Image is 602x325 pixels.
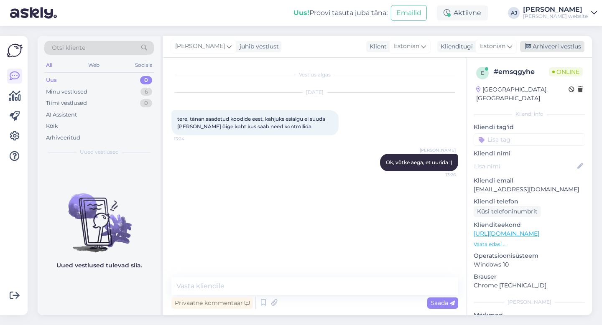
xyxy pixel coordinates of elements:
div: Arhiveeri vestlus [520,41,584,52]
p: Märkmed [474,311,585,320]
span: 13:24 [174,136,205,142]
p: Kliendi email [474,176,585,185]
span: Estonian [394,42,419,51]
div: Privaatne kommentaar [171,297,253,309]
div: Arhiveeritud [46,134,80,142]
div: Aktiivne [437,5,488,20]
img: No chats [38,178,161,254]
div: [PERSON_NAME] website [523,13,588,20]
div: Kliendi info [474,110,585,118]
p: [EMAIL_ADDRESS][DOMAIN_NAME] [474,185,585,194]
div: AI Assistent [46,111,77,119]
span: Saada [431,299,455,307]
div: Klienditugi [437,42,473,51]
span: [PERSON_NAME] [420,147,456,153]
div: [PERSON_NAME] [523,6,588,13]
span: Otsi kliente [52,43,85,52]
span: [PERSON_NAME] [175,42,225,51]
p: Kliendi tag'id [474,123,585,132]
span: Ok, võtke aega, et uurida :) [386,159,452,165]
div: [PERSON_NAME] [474,298,585,306]
div: Uus [46,76,57,84]
input: Lisa tag [474,133,585,146]
div: AJ [508,7,520,19]
span: Online [549,67,583,76]
p: Operatsioonisüsteem [474,251,585,260]
div: All [44,60,54,71]
span: tere, tänan saadetud koodide eest, kahjuks esialgu ei suuda [PERSON_NAME] õige koht kus saab need... [177,116,327,129]
div: Klient [366,42,387,51]
div: [GEOGRAPHIC_DATA], [GEOGRAPHIC_DATA] [476,85,569,103]
input: Lisa nimi [474,162,576,171]
div: 0 [140,76,152,84]
span: Estonian [480,42,505,51]
b: Uus! [293,9,309,17]
p: Windows 10 [474,260,585,269]
div: juhib vestlust [236,42,279,51]
p: Chrome [TECHNICAL_ID] [474,281,585,290]
a: [PERSON_NAME][PERSON_NAME] website [523,6,597,20]
div: Tiimi vestlused [46,99,87,107]
p: Klienditeekond [474,221,585,229]
div: # emsqgyhe [494,67,549,77]
img: Askly Logo [7,43,23,58]
div: 6 [140,88,152,96]
div: Vestlus algas [171,71,458,79]
div: 0 [140,99,152,107]
p: Kliendi nimi [474,149,585,158]
a: [URL][DOMAIN_NAME] [474,230,539,237]
span: e [481,70,484,76]
span: 13:26 [424,172,456,178]
div: Küsi telefoninumbrit [474,206,541,217]
span: Uued vestlused [80,148,119,156]
p: Kliendi telefon [474,197,585,206]
div: Web [87,60,101,71]
p: Uued vestlused tulevad siia. [56,261,142,270]
div: Kõik [46,122,58,130]
p: Brauser [474,272,585,281]
p: Vaata edasi ... [474,241,585,248]
div: Proovi tasuta juba täna: [293,8,388,18]
div: Socials [133,60,154,71]
div: Minu vestlused [46,88,87,96]
div: [DATE] [171,89,458,96]
button: Emailid [391,5,427,21]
